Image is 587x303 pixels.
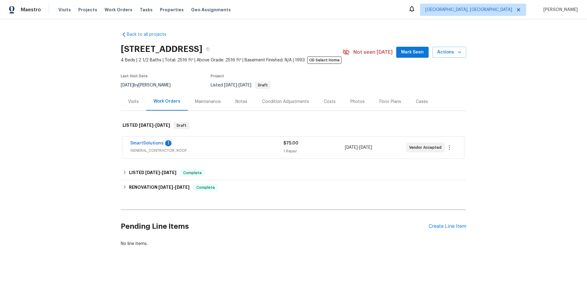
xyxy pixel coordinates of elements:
[345,145,358,150] span: [DATE]
[211,83,271,87] span: Listed
[324,99,336,105] div: Costs
[153,98,180,104] div: Work Orders
[139,123,153,127] span: [DATE]
[432,47,466,58] button: Actions
[174,122,189,129] span: Draft
[175,185,190,189] span: [DATE]
[425,7,512,13] span: [GEOGRAPHIC_DATA], [GEOGRAPHIC_DATA]
[202,44,213,55] button: Copy Address
[283,148,345,154] div: 1 Repair
[350,99,365,105] div: Photos
[121,83,134,87] span: [DATE]
[211,74,224,78] span: Project
[256,83,270,87] span: Draft
[121,57,342,63] span: 4 Beds | 2 1/2 Baths | Total: 2516 ft² | Above Grade: 2516 ft² | Basement Finished: N/A | 1993
[235,99,247,105] div: Notes
[121,180,466,195] div: RENOVATION [DATE]-[DATE]Complete
[165,140,172,146] div: 1
[129,169,176,177] h6: LISTED
[129,184,190,191] h6: RENOVATION
[401,49,424,56] span: Mark Seen
[191,7,231,13] span: Geo Assignments
[224,83,237,87] span: [DATE]
[353,49,393,55] span: Not seen [DATE]
[58,7,71,13] span: Visits
[105,7,132,13] span: Work Orders
[541,7,578,13] span: [PERSON_NAME]
[181,170,204,176] span: Complete
[121,46,202,52] h2: [STREET_ADDRESS]
[238,83,251,87] span: [DATE]
[121,166,466,180] div: LISTED [DATE]-[DATE]Complete
[128,99,139,105] div: Visits
[262,99,309,105] div: Condition Adjustments
[429,224,466,229] div: Create Line Item
[121,82,178,89] div: by [PERSON_NAME]
[145,170,176,175] span: -
[21,7,41,13] span: Maestro
[121,31,179,38] a: Back to all projects
[121,212,429,241] h2: Pending Line Items
[139,123,170,127] span: -
[195,99,221,105] div: Maintenance
[123,122,170,129] h6: LISTED
[155,123,170,127] span: [DATE]
[121,74,148,78] span: Last Visit Date
[121,241,466,247] div: No line items.
[359,145,372,150] span: [DATE]
[140,8,153,12] span: Tasks
[130,148,283,154] span: GENERAL_CONTRACTOR, ROOF
[345,144,372,151] span: -
[162,170,176,175] span: [DATE]
[194,184,217,191] span: Complete
[78,7,97,13] span: Projects
[283,141,298,145] span: $75.00
[307,57,341,64] span: OD Select Home
[145,170,160,175] span: [DATE]
[437,49,461,56] span: Actions
[416,99,428,105] div: Cases
[130,141,164,145] a: SmartSolutions
[409,144,444,151] span: Vendor Accepted
[121,116,466,135] div: LISTED [DATE]-[DATE]Draft
[224,83,251,87] span: -
[158,185,190,189] span: -
[379,99,401,105] div: Floor Plans
[396,47,429,58] button: Mark Seen
[158,185,173,189] span: [DATE]
[160,7,184,13] span: Properties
